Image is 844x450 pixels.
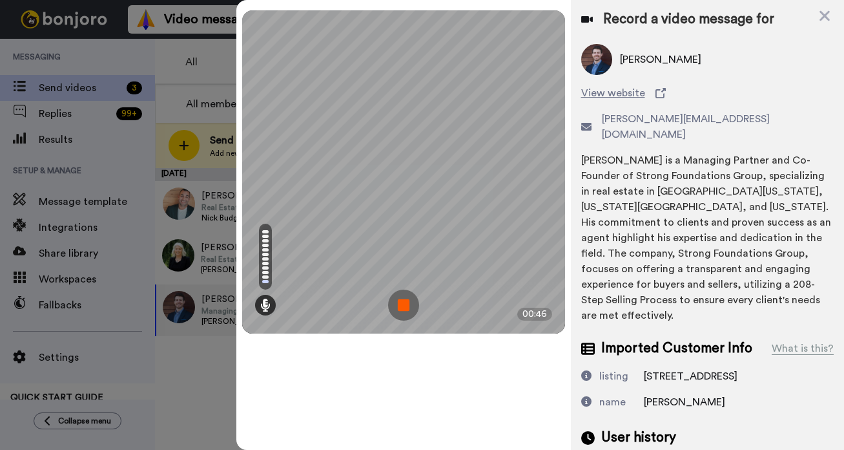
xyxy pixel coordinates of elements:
img: ic_record_stop.svg [388,290,419,321]
span: [PERSON_NAME][EMAIL_ADDRESS][DOMAIN_NAME] [602,111,834,142]
div: What is this? [772,341,834,356]
a: View website [581,85,834,101]
div: name [599,394,626,410]
span: View website [581,85,645,101]
span: Imported Customer Info [601,339,752,358]
span: [STREET_ADDRESS] [644,371,737,381]
div: 00:46 [517,308,552,321]
span: User history [601,428,676,447]
div: listing [599,369,628,384]
div: [PERSON_NAME] is a Managing Partner and Co-Founder of Strong Foundations Group, specializing in r... [581,153,834,323]
span: [PERSON_NAME] [644,397,725,407]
